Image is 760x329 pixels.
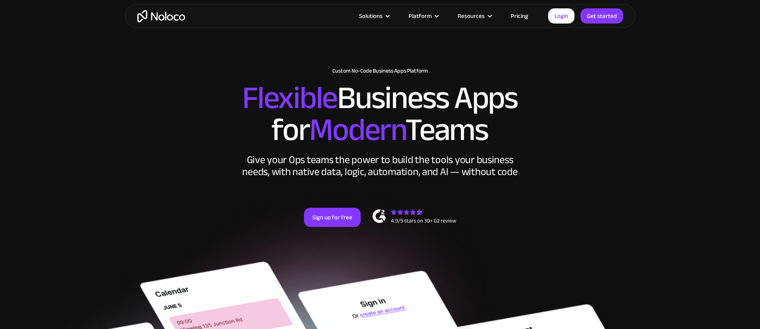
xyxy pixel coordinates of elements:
a: Pricing [501,11,538,21]
div: Platform [409,11,432,21]
div: Resources [448,11,501,21]
a: Sign up for free [304,208,361,227]
h2: Business Apps for Teams [133,82,628,146]
div: Solutions [349,11,399,21]
div: Resources [458,11,485,21]
a: home [137,10,185,22]
h1: Custom No-Code Business Apps Platform [133,68,628,74]
span: Modern [309,100,405,160]
div: Give your Ops teams the power to build the tools your business needs, with native data, logic, au... [241,154,520,178]
span: Flexible [242,68,337,128]
a: Login [548,8,574,24]
a: Get started [580,8,623,24]
div: Platform [399,11,448,21]
div: Solutions [359,11,383,21]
